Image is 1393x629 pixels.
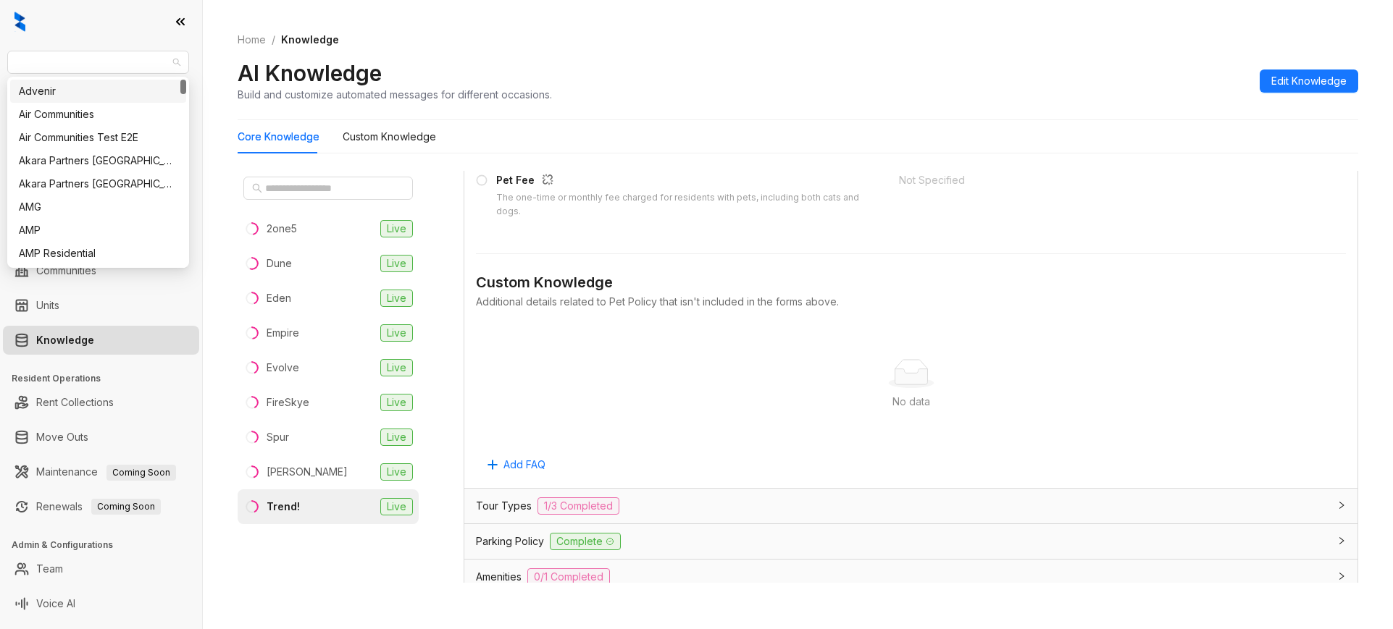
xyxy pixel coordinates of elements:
[19,222,177,238] div: AMP
[267,290,291,306] div: Eden
[3,291,199,320] li: Units
[496,191,882,219] div: The one-time or monthly fee charged for residents with pets, including both cats and dogs.
[380,394,413,411] span: Live
[19,199,177,215] div: AMG
[36,291,59,320] a: Units
[380,324,413,342] span: Live
[267,429,289,445] div: Spur
[3,194,199,223] li: Collections
[3,159,199,188] li: Leasing
[380,255,413,272] span: Live
[380,498,413,515] span: Live
[19,245,177,261] div: AMP Residential
[16,51,180,73] span: Westcorp
[3,457,199,486] li: Maintenance
[1337,536,1346,545] span: collapsed
[1337,501,1346,510] span: collapsed
[10,103,186,126] div: Air Communities
[380,290,413,307] span: Live
[10,80,186,103] div: Advenir
[10,126,186,149] div: Air Communities Test E2E
[36,554,63,583] a: Team
[476,533,544,549] span: Parking Policy
[380,359,413,376] span: Live
[464,524,1358,559] div: Parking PolicyComplete
[476,271,1346,294] div: Custom Knowledge
[899,172,1305,188] div: Not Specified
[550,533,621,550] span: Complete
[380,429,413,446] span: Live
[19,153,177,169] div: Akara Partners [GEOGRAPHIC_DATA]
[36,589,75,618] a: Voice AI
[493,394,1329,410] div: No data
[10,242,186,265] div: AMP Residential
[1337,572,1346,581] span: collapsed
[380,463,413,481] span: Live
[3,256,199,285] li: Communities
[272,32,275,48] li: /
[267,256,292,271] div: Dune
[252,183,262,193] span: search
[464,560,1358,594] div: Amenities0/1 Completed
[10,195,186,219] div: AMG
[464,489,1358,523] div: Tour Types1/3 Completed
[1271,73,1347,89] span: Edit Knowledge
[503,457,545,473] span: Add FAQ
[238,59,382,87] h2: AI Knowledge
[3,326,199,355] li: Knowledge
[3,554,199,583] li: Team
[235,32,269,48] a: Home
[36,326,94,355] a: Knowledge
[537,497,619,515] span: 1/3 Completed
[476,294,1346,310] div: Additional details related to Pet Policy that isn't included in the forms above.
[10,149,186,172] div: Akara Partners Nashville
[267,394,309,410] div: FireSkye
[19,106,177,122] div: Air Communities
[10,172,186,195] div: Akara Partners Phoenix
[19,130,177,145] div: Air Communities Test E2E
[12,372,202,385] h3: Resident Operations
[476,569,522,585] span: Amenities
[238,129,319,145] div: Core Knowledge
[238,87,552,102] div: Build and customize automated messages for different occasions.
[36,423,88,452] a: Move Outs
[267,325,299,341] div: Empire
[267,499,300,515] div: Trend!
[496,172,882,191] div: Pet Fee
[3,388,199,417] li: Rent Collections
[3,589,199,618] li: Voice AI
[14,12,25,32] img: logo
[91,499,161,515] span: Coming Soon
[106,465,176,481] span: Coming Soon
[3,97,199,126] li: Leads
[3,423,199,452] li: Move Outs
[343,129,436,145] div: Custom Knowledge
[36,492,161,521] a: RenewalsComing Soon
[267,360,299,376] div: Evolve
[10,219,186,242] div: AMP
[267,464,348,480] div: [PERSON_NAME]
[12,539,202,552] h3: Admin & Configurations
[19,83,177,99] div: Advenir
[476,498,532,514] span: Tour Types
[19,176,177,192] div: Akara Partners [GEOGRAPHIC_DATA]
[36,256,96,285] a: Communities
[1260,69,1358,93] button: Edit Knowledge
[36,388,114,417] a: Rent Collections
[281,33,339,46] span: Knowledge
[527,568,610,586] span: 0/1 Completed
[380,220,413,237] span: Live
[3,492,199,521] li: Renewals
[267,221,297,237] div: 2one5
[476,453,557,476] button: Add FAQ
